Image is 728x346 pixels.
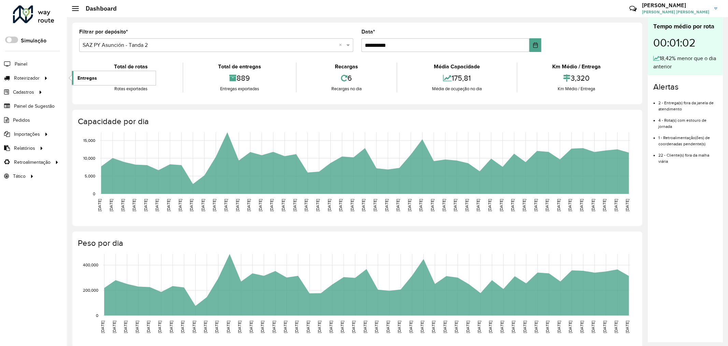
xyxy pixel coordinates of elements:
[14,145,35,152] span: Relatórios
[399,71,515,85] div: 175,81
[386,321,390,333] text: [DATE]
[533,199,538,211] text: [DATE]
[361,28,375,36] label: Data
[83,138,95,143] text: 15,000
[81,63,181,71] div: Total de rotas
[399,63,515,71] div: Média Capacidade
[237,321,242,333] text: [DATE]
[500,321,504,333] text: [DATE]
[281,199,285,211] text: [DATE]
[112,321,116,333] text: [DATE]
[249,321,253,333] text: [DATE]
[120,199,125,211] text: [DATE]
[201,199,205,211] text: [DATE]
[614,321,618,333] text: [DATE]
[169,321,173,333] text: [DATE]
[419,199,423,211] text: [DATE]
[397,321,401,333] text: [DATE]
[13,117,30,124] span: Pedidos
[14,103,55,110] span: Painel de Sugestão
[270,199,274,211] text: [DATE]
[180,321,185,333] text: [DATE]
[81,85,181,92] div: Rotas exportadas
[658,112,717,130] li: 4 - Rota(s) com estouro de jornada
[85,174,95,178] text: 5,000
[166,199,171,211] text: [DATE]
[14,75,40,82] span: Roteirizador
[591,321,595,333] text: [DATE]
[653,82,717,92] h4: Alertas
[83,288,98,292] text: 200,000
[327,199,331,211] text: [DATE]
[123,321,128,333] text: [DATE]
[189,199,194,211] text: [DATE]
[568,321,573,333] text: [DATE]
[258,199,262,211] text: [DATE]
[557,321,561,333] text: [DATE]
[363,321,367,333] text: [DATE]
[602,321,607,333] text: [DATE]
[626,1,640,16] a: Contato Rápido
[352,321,356,333] text: [DATE]
[510,199,515,211] text: [DATE]
[658,95,717,112] li: 2 - Entrega(s) fora da janela de atendimento
[350,199,354,211] text: [DATE]
[591,199,595,211] text: [DATE]
[272,321,276,333] text: [DATE]
[93,191,95,196] text: 0
[545,199,549,211] text: [DATE]
[185,63,294,71] div: Total de entregas
[431,321,436,333] text: [DATE]
[294,321,299,333] text: [DATE]
[283,321,287,333] text: [DATE]
[420,321,424,333] text: [DATE]
[653,31,717,54] div: 00:01:02
[21,37,46,45] label: Simulação
[658,130,717,147] li: 1 - Retroalimentação(ões) de coordenadas pendente(s)
[511,321,515,333] text: [DATE]
[653,22,717,31] div: Tempo médio por rota
[523,321,527,333] text: [DATE]
[298,63,395,71] div: Recargas
[298,85,395,92] div: Recargas no dia
[625,321,630,333] text: [DATE]
[361,199,366,211] text: [DATE]
[614,199,618,211] text: [DATE]
[642,2,709,9] h3: [PERSON_NAME]
[109,199,113,211] text: [DATE]
[373,199,377,211] text: [DATE]
[77,75,97,82] span: Entregas
[499,199,503,211] text: [DATE]
[625,199,630,211] text: [DATE]
[454,321,458,333] text: [DATE]
[529,38,541,52] button: Choose Date
[155,199,159,211] text: [DATE]
[477,321,481,333] text: [DATE]
[72,71,156,85] a: Entregas
[215,321,219,333] text: [DATE]
[292,199,297,211] text: [DATE]
[100,321,105,333] text: [DATE]
[212,199,217,211] text: [DATE]
[235,199,240,211] text: [DATE]
[466,321,470,333] text: [DATE]
[97,199,102,211] text: [DATE]
[579,199,584,211] text: [DATE]
[519,63,634,71] div: Km Médio / Entrega
[260,321,265,333] text: [DATE]
[79,5,117,12] h2: Dashboard
[568,199,572,211] text: [DATE]
[443,321,447,333] text: [DATE]
[192,321,196,333] text: [DATE]
[384,199,389,211] text: [DATE]
[534,321,538,333] text: [DATE]
[14,159,51,166] span: Retroalimentação
[340,321,344,333] text: [DATE]
[78,117,636,127] h4: Capacidade por dia
[226,321,230,333] text: [DATE]
[246,199,251,211] text: [DATE]
[488,321,493,333] text: [DATE]
[15,61,27,68] span: Painel
[522,199,526,211] text: [DATE]
[157,321,162,333] text: [DATE]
